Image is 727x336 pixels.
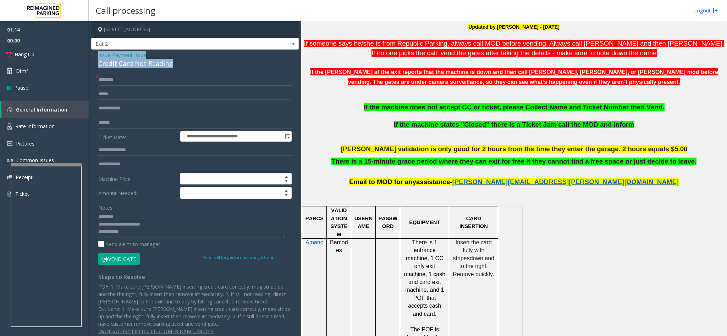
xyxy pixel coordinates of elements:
span: General Information [16,106,67,113]
span: N [484,223,488,229]
div: Credit Card Not Reading [98,59,292,68]
span: - [450,178,452,186]
span: Dtmf [16,67,28,75]
span: Increase value [281,187,291,193]
img: 'icon' [7,107,12,112]
a: Amano [305,240,324,245]
span: [PERSON_NAME] validation is only good for 2 hours from the time they enter the garage. 2 hours eq... [341,145,688,153]
span: There is a 15-minute grace period where they can exit for free if they cannot find a free space o... [331,158,697,165]
span: [PERSON_NAME][EMAIL_ADDRESS][PERSON_NAME][DOMAIN_NAME] [452,178,679,186]
label: Notes: [98,201,114,211]
p: Exit Lane: 1. Make sure [PERSON_NAME] inserting credit card correctly, mage stripe up and the the... [98,305,292,328]
h4: [STREET_ADDRESS] [91,21,299,38]
span: Email to MOD for any [349,178,416,186]
h4: Steps to Resolve [98,274,292,280]
span: . Always call [PERSON_NAME] and then [PERSON_NAME]. If no one picks the call, vend the gates afte... [371,40,724,57]
img: 'icon' [7,175,12,180]
label: Machine Price: [97,173,178,185]
img: 'icon' [7,123,12,130]
span: Hang Up [15,51,34,58]
span: There is 1 entrance machine, 1 CC only exit machine, 1 cash and card exit machine, and 1 POF that... [404,239,446,317]
span: If the machine does not accept CC or ticket, please Collect Name and Ticket Number then Vend. [364,103,665,111]
span: Toggle popup [283,131,291,141]
span: Decrease value [281,179,291,184]
img: 'icon' [7,158,13,163]
span: VALIDATION SYSTEM [330,207,347,237]
span: Increase value [281,173,291,179]
button: Vend Gate [98,253,140,265]
span: Rate Information [15,123,55,130]
span: CARD INSERTIO [459,216,484,229]
span: assistance [416,178,450,186]
a: General Information [1,101,89,118]
b: If the [PERSON_NAME] at the exit reports that the machine is down and then call [PERSON_NAME], [P... [310,69,718,85]
font: Updated by [PERSON_NAME] - [DATE] [468,24,559,30]
span: Pause [14,84,28,91]
span: Issue [98,51,110,59]
span: If someone says he/she is from Republic Parking, always call MOD before vending [304,40,546,47]
span: - [110,52,146,58]
span: EQUIPMENT [409,220,440,225]
span: MANDATORY FIELDS: CUSTOMER NAME, NOTES [98,328,214,335]
small: Vend will be performed using 6 tone [200,255,273,260]
img: 'icon' [7,191,12,197]
span: Decrease value [281,193,291,199]
img: logout [712,7,718,14]
p: POF: 1. Make sure [PERSON_NAME] inserting credit card correctly, mag stripe up and the the right,... [98,283,292,305]
span: down and to the right. Remove quickly. [453,255,494,277]
span: PASSWORD [378,216,397,229]
label: Amount Needed: [97,187,178,199]
a: Logout [694,7,718,14]
img: 'icon' [7,141,12,146]
h3: Call processing [92,2,159,19]
label: Ticket Date: [97,131,178,142]
span: USERNAME [354,216,373,229]
span: Payment Issue [112,51,146,59]
span: Exit 2 [92,38,257,50]
label: Send alerts to manager [98,240,160,248]
span: Pictures [16,140,34,147]
span: Insert the card fully with stripes [453,239,492,261]
span: Common Issues [16,157,54,164]
span: If the machine states "Closed" there is a Ticket Jam call the MOD and inform [394,121,634,128]
span: PARCS [305,216,324,221]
